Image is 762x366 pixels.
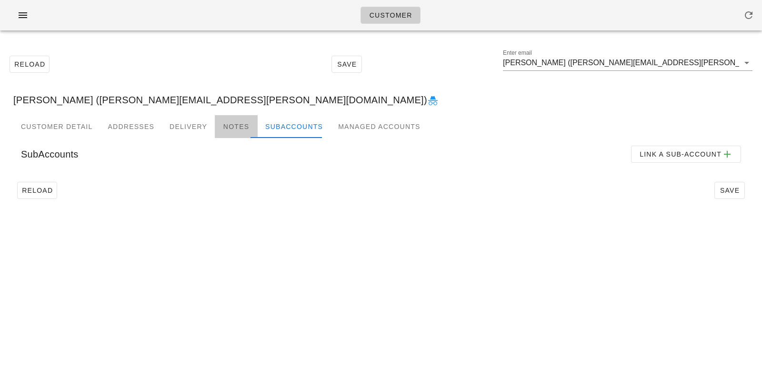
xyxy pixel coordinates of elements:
[639,148,733,160] span: Link a sub-account
[21,187,53,194] span: Reload
[336,60,358,68] span: Save
[719,187,741,194] span: Save
[13,138,749,170] div: SubAccounts
[13,115,100,138] div: Customer Detail
[369,11,412,19] span: Customer
[361,7,420,24] a: Customer
[503,49,532,57] label: Enter email
[6,85,756,115] div: [PERSON_NAME] ([PERSON_NAME][EMAIL_ADDRESS][PERSON_NAME][DOMAIN_NAME])
[331,115,428,138] div: Managed Accounts
[714,182,745,199] button: Save
[100,115,162,138] div: Addresses
[10,56,50,73] button: Reload
[331,56,362,73] button: Save
[14,60,45,68] span: Reload
[162,115,215,138] div: Delivery
[17,182,57,199] button: Reload
[258,115,331,138] div: Subaccounts
[215,115,258,138] div: Notes
[631,146,741,163] button: Link a sub-account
